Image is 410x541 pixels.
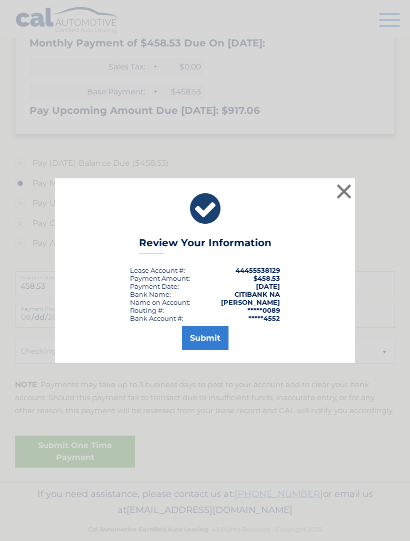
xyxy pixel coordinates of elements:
[334,181,354,201] button: ×
[130,282,179,290] div: :
[139,237,271,254] h3: Review Your Information
[256,282,280,290] span: [DATE]
[130,290,171,298] div: Bank Name:
[221,298,280,306] strong: [PERSON_NAME]
[253,274,280,282] span: $458.53
[235,266,280,274] strong: 44455538129
[130,282,177,290] span: Payment Date
[130,266,185,274] div: Lease Account #:
[182,326,228,350] button: Submit
[130,298,190,306] div: Name on Account:
[130,306,164,314] div: Routing #:
[130,274,190,282] div: Payment Amount:
[130,314,183,322] div: Bank Account #:
[234,290,280,298] strong: CITIBANK NA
